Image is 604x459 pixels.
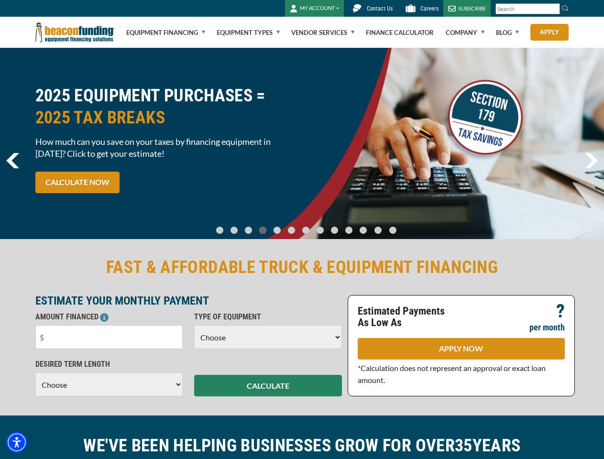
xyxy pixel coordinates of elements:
a: Finance Calculator [366,17,434,48]
input: $ [35,325,183,349]
span: 2025 TAX BREAKS [35,107,297,129]
h2: FAST & AFFORDABLE TRUCK & EQUIPMENT FINANCING [35,256,569,278]
a: Equipment Types [217,17,280,48]
a: Go To Slide 8 [329,226,340,234]
a: APPLY NOW [358,338,565,360]
p: TYPE OF EQUIPMENT [194,311,342,323]
a: Equipment Financing [126,17,205,48]
a: Go To Slide 5 [286,226,297,234]
a: CALCULATE NOW [35,172,120,193]
p: DESIRED TERM LENGTH [35,359,183,370]
img: Search [561,4,569,12]
a: Go To Slide 2 [242,226,254,234]
span: How much can you save on your taxes by financing equipment in [DATE]? Click to get your estimate! [35,136,297,160]
span: *Calculation does not represent an approval or exact loan amount. [358,363,546,384]
p: Estimated Payments As Low As [358,306,456,328]
a: Go To Slide 1 [228,226,240,234]
p: ESTIMATE YOUR MONTHLY PAYMENT [35,295,342,306]
p: per month [529,322,565,333]
h2: WE'VE BEEN HELPING BUSINESSES GROW FOR OVER YEARS [35,435,569,457]
input: Search [495,3,560,14]
a: Blog [496,17,519,48]
a: Company [446,17,484,48]
img: Beacon Funding Corporation logo [35,17,115,48]
a: next [584,153,598,168]
a: Go To Slide 7 [314,226,326,234]
a: Go To Slide 0 [214,226,225,234]
a: Go To Slide 3 [257,226,268,234]
span: Careers [420,5,439,12]
a: Go To Slide 11 [372,226,384,234]
img: Right Navigator [584,153,598,168]
a: Apply [530,24,569,41]
a: Go To Slide 12 [387,226,399,234]
a: Go To Slide 10 [357,226,369,234]
span: 35 [455,436,472,456]
a: Go To Slide 6 [300,226,311,234]
img: Left Navigator [6,153,19,168]
span: Contact Us [367,5,393,12]
button: CALCULATE [194,375,342,396]
a: previous [6,153,19,168]
div: Accessibility Menu [6,432,27,453]
a: Clear search text [550,5,558,13]
p: ? [556,306,565,317]
p: AMOUNT FINANCED [35,311,183,323]
a: Go To Slide 4 [271,226,283,234]
a: Vendor Services [291,17,354,48]
h2: 2025 EQUIPMENT PURCHASES = [35,85,297,129]
a: Go To Slide 9 [343,226,354,234]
